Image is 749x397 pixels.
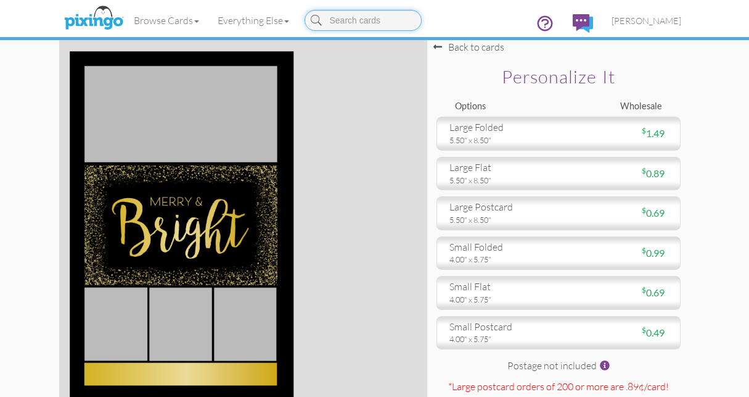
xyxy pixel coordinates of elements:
div: small flat [449,280,549,294]
h2: Personalize it [458,67,660,87]
div: small postcard [449,320,549,334]
a: [PERSON_NAME] [602,5,690,36]
sup: $ [642,285,646,295]
div: small folded [449,240,549,254]
div: 4.00" x 5.75" [449,333,549,345]
div: Options [446,100,559,113]
a: Everything Else [208,5,298,36]
sup: $ [642,166,646,175]
input: Search cards [305,10,422,31]
span: 0.89 [642,167,665,179]
div: large flat [449,161,549,175]
div: large folded [449,120,549,135]
span: 0.49 [642,327,665,338]
div: Postage not included [436,359,681,374]
img: comments.svg [573,14,593,33]
div: Wholesale [559,100,671,113]
sup: $ [642,126,646,135]
div: 4.00" x 5.75" [449,294,549,305]
div: 5.50" x 8.50" [449,214,549,225]
sup: $ [642,325,646,335]
span: 0.69 [642,286,665,298]
span: 0.69 [642,207,665,219]
div: 5.50" x 8.50" [449,135,549,146]
span: 1.49 [642,127,665,139]
img: pixingo logo [61,3,126,34]
sup: $ [642,206,646,215]
span: 0.99 [642,247,665,259]
span: [PERSON_NAME] [612,15,681,26]
div: 4.00" x 5.75" [449,254,549,265]
a: Browse Cards [125,5,208,36]
sup: $ [642,246,646,255]
div: large postcard [449,200,549,214]
div: 5.50" x 8.50" [449,175,549,186]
